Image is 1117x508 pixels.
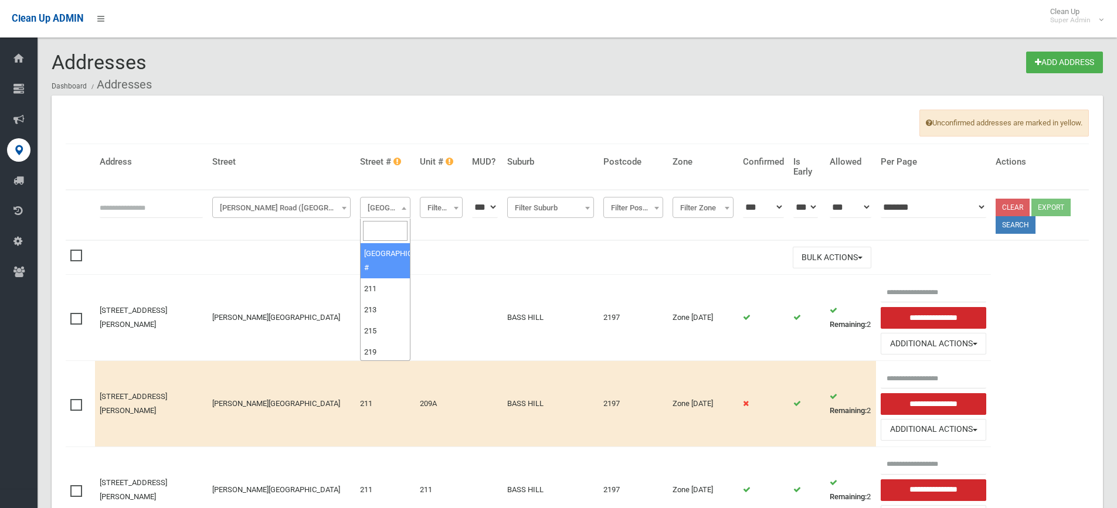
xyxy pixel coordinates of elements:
span: Filter Postcode [606,200,660,216]
span: Miller Road (BASS HILL) [212,197,351,218]
td: 2 [825,275,877,361]
a: [STREET_ADDRESS][PERSON_NAME] [100,306,167,329]
td: Zone [DATE] [668,361,738,447]
h4: Street # [360,157,410,167]
span: Filter Unit # [420,197,463,218]
span: Filter Street # [363,200,408,216]
a: [STREET_ADDRESS][PERSON_NAME] [100,478,167,501]
a: Clear [996,199,1030,216]
a: [STREET_ADDRESS][PERSON_NAME] [100,392,167,415]
td: 2197 [599,275,668,361]
h4: Unit # [420,157,463,167]
span: Filter Suburb [510,200,591,216]
h4: Postcode [603,157,663,167]
button: Bulk Actions [793,247,871,268]
li: 219 [361,342,410,363]
td: 211 [355,275,415,361]
span: Filter Zone [675,200,731,216]
span: Filter Street # [360,197,410,218]
strong: Remaining: [830,492,867,501]
strong: Remaining: [830,320,867,329]
td: 209A [415,361,467,447]
a: Dashboard [52,82,87,90]
h4: Suburb [507,157,594,167]
button: Additional Actions [881,333,986,354]
span: Filter Suburb [507,197,594,218]
li: 213 [361,299,410,321]
span: Clean Up ADMIN [12,13,83,24]
span: Miller Road (BASS HILL) [215,200,348,216]
button: Additional Actions [881,419,986,441]
h4: MUD? [472,157,498,167]
td: [PERSON_NAME][GEOGRAPHIC_DATA] [208,275,356,361]
h4: Street [212,157,351,167]
a: Add Address [1026,52,1103,73]
small: Super Admin [1050,16,1091,25]
span: Clean Up [1044,7,1102,25]
td: 2 [825,361,877,447]
li: 211 [361,278,410,299]
span: Filter Zone [673,197,734,218]
span: Filter Postcode [603,197,663,218]
td: [PERSON_NAME][GEOGRAPHIC_DATA] [208,361,356,447]
span: Filter Unit # [423,200,460,216]
h4: Per Page [881,157,986,167]
button: Export [1031,199,1071,216]
h4: Allowed [830,157,872,167]
h4: Zone [673,157,734,167]
td: BASS HILL [503,275,599,361]
h4: Is Early [793,157,820,176]
h4: Address [100,157,203,167]
li: 215 [361,321,410,342]
strong: Remaining: [830,406,867,415]
h4: Actions [996,157,1084,167]
span: Unconfirmed addresses are marked in yellow. [919,110,1089,137]
button: Search [996,216,1035,234]
h4: Confirmed [743,157,784,167]
td: BASS HILL [503,361,599,447]
td: 2197 [599,361,668,447]
span: Addresses [52,50,147,74]
li: Addresses [89,74,152,96]
li: [GEOGRAPHIC_DATA] # [361,243,410,278]
td: Zone [DATE] [668,275,738,361]
td: 211 [355,361,415,447]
